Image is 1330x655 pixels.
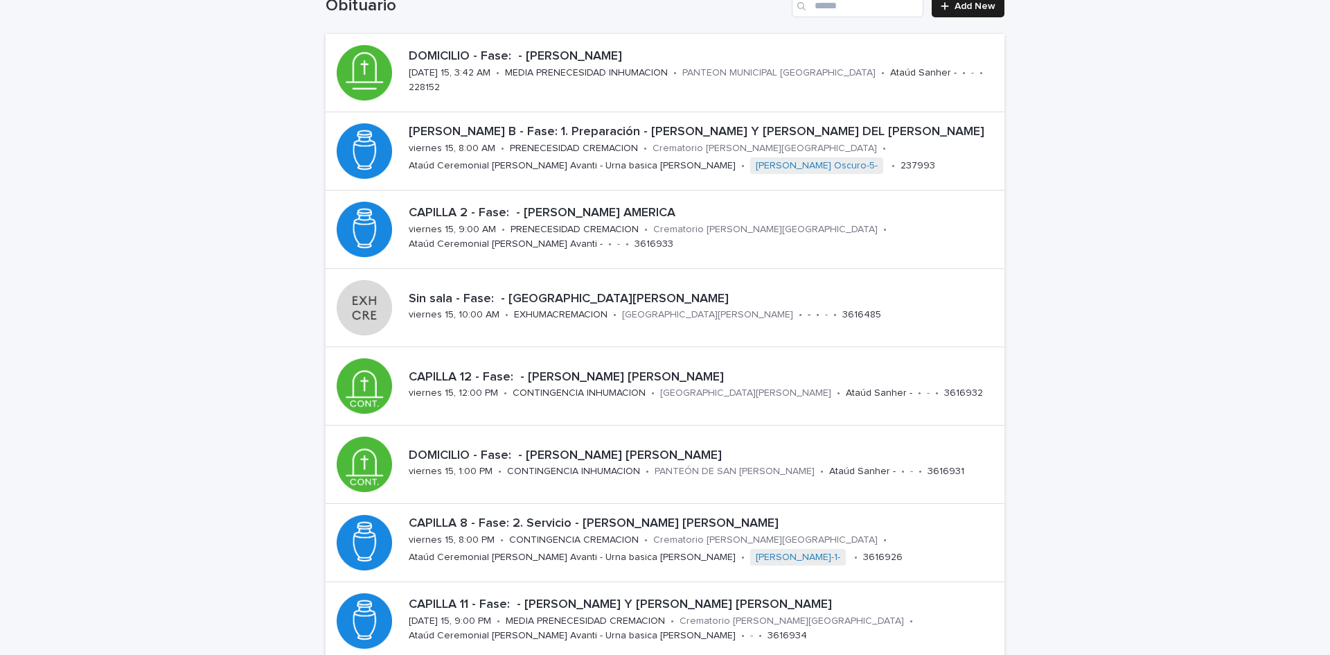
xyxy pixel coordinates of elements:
[653,534,878,546] p: Crematorio [PERSON_NAME][GEOGRAPHIC_DATA]
[799,309,802,321] p: •
[890,67,957,79] p: Ataúd Sanher -
[501,143,504,155] p: •
[837,387,840,399] p: •
[409,387,498,399] p: viernes 15, 12:00 PM
[409,466,493,478] p: viernes 15, 1:00 PM
[326,347,1004,426] a: CAPILLA 12 - Fase: - [PERSON_NAME] [PERSON_NAME]viernes 15, 12:00 PM•CONTINGENCIA INHUMACION•[GEO...
[514,309,608,321] p: EXHUMACREMACION
[750,630,753,642] p: -
[863,552,903,564] p: 3616926
[409,615,491,627] p: [DATE] 15, 9:00 PM
[409,238,603,250] p: Ataúd Ceremonial [PERSON_NAME] Avanti -
[825,309,828,321] p: -
[671,615,674,627] p: •
[326,504,1004,582] a: CAPILLA 8 - Fase: 2. Servicio - [PERSON_NAME] [PERSON_NAME]viernes 15, 8:00 PM•CONTINGENCIA CREMA...
[962,67,966,79] p: •
[833,309,837,321] p: •
[741,552,745,564] p: •
[927,387,930,399] p: -
[680,615,904,627] p: Crematorio [PERSON_NAME][GEOGRAPHIC_DATA]
[660,387,831,399] p: [GEOGRAPHIC_DATA][PERSON_NAME]
[759,630,762,642] p: •
[883,143,886,155] p: •
[507,466,640,478] p: CONTINGENCIA INHUMACION
[910,466,913,478] p: -
[326,112,1004,191] a: [PERSON_NAME] B - Fase: 1. Preparación - [PERSON_NAME] Y [PERSON_NAME] DEL [PERSON_NAME]viernes 1...
[892,160,895,172] p: •
[409,82,440,94] p: 228152
[653,224,878,236] p: Crematorio [PERSON_NAME][GEOGRAPHIC_DATA]
[918,387,921,399] p: •
[510,143,638,155] p: PRENECESIDAD CREMACION
[326,34,1004,112] a: DOMICILIO - Fase: - [PERSON_NAME][DATE] 15, 3:42 AM•MEDIA PRENECESIDAD INHUMACION•PANTEON MUNICIP...
[829,466,896,478] p: Ataúd Sanher -
[498,466,502,478] p: •
[979,67,983,79] p: •
[608,238,612,250] p: •
[617,238,620,250] p: -
[504,387,507,399] p: •
[756,160,878,172] a: [PERSON_NAME] Oscuro-5-
[502,224,505,236] p: •
[646,466,649,478] p: •
[409,448,999,464] p: DOMICILIO - Fase: - [PERSON_NAME] [PERSON_NAME]
[513,387,646,399] p: CONTINGENCIA INHUMACION
[622,309,793,321] p: [GEOGRAPHIC_DATA][PERSON_NAME]
[842,309,881,321] p: 3616485
[496,67,499,79] p: •
[935,387,939,399] p: •
[901,466,905,478] p: •
[409,143,495,155] p: viernes 15, 8:00 AM
[409,630,736,642] p: Ataúd Ceremonial [PERSON_NAME] Avanti - Urna basica [PERSON_NAME]
[741,160,745,172] p: •
[644,224,648,236] p: •
[326,426,1004,504] a: DOMICILIO - Fase: - [PERSON_NAME] [PERSON_NAME]viernes 15, 1:00 PM•CONTINGENCIA INHUMACION•PANTEÓ...
[944,387,983,399] p: 3616932
[651,387,655,399] p: •
[653,143,877,155] p: Crematorio [PERSON_NAME][GEOGRAPHIC_DATA]
[816,309,819,321] p: •
[409,516,999,532] p: CAPILLA 8 - Fase: 2. Servicio - [PERSON_NAME] [PERSON_NAME]
[505,67,668,79] p: MEDIA PRENECESIDAD INHUMACION
[511,224,639,236] p: PRENECESIDAD CREMACION
[409,224,496,236] p: viernes 15, 9:00 AM
[854,552,858,564] p: •
[497,615,500,627] p: •
[409,534,495,546] p: viernes 15, 8:00 PM
[326,191,1004,269] a: CAPILLA 2 - Fase: - [PERSON_NAME] AMERICAviernes 15, 9:00 AM•PRENECESIDAD CREMACION•Crematorio [P...
[901,160,935,172] p: 237993
[509,534,639,546] p: CONTINGENCIA CREMACION
[326,269,1004,347] a: Sin sala - Fase: - [GEOGRAPHIC_DATA][PERSON_NAME]viernes 15, 10:00 AM•EXHUMACREMACION•[GEOGRAPHIC...
[613,309,617,321] p: •
[971,67,974,79] p: -
[409,552,736,564] p: Ataúd Ceremonial [PERSON_NAME] Avanti - Urna basica [PERSON_NAME]
[626,238,629,250] p: •
[808,309,810,321] p: -
[409,370,999,385] p: CAPILLA 12 - Fase: - [PERSON_NAME] [PERSON_NAME]
[881,67,885,79] p: •
[820,466,824,478] p: •
[409,125,999,140] p: [PERSON_NAME] B - Fase: 1. Preparación - [PERSON_NAME] Y [PERSON_NAME] DEL [PERSON_NAME]
[409,160,736,172] p: Ataúd Ceremonial [PERSON_NAME] Avanti - Urna basica [PERSON_NAME]
[928,466,964,478] p: 3616931
[500,534,504,546] p: •
[409,67,490,79] p: [DATE] 15, 3:42 AM
[883,534,887,546] p: •
[682,67,876,79] p: PANTEON MUNICIPAL [GEOGRAPHIC_DATA]
[910,615,913,627] p: •
[409,597,999,613] p: CAPILLA 11 - Fase: - [PERSON_NAME] Y [PERSON_NAME] [PERSON_NAME]
[741,630,745,642] p: •
[883,224,887,236] p: •
[846,387,912,399] p: Ataúd Sanher -
[756,552,840,564] a: [PERSON_NAME]-1-
[768,630,807,642] p: 3616934
[673,67,677,79] p: •
[635,238,673,250] p: 3616933
[409,49,999,64] p: DOMICILIO - Fase: - [PERSON_NAME]
[409,206,999,221] p: CAPILLA 2 - Fase: - [PERSON_NAME] AMERICA
[506,615,665,627] p: MEDIA PRENECESIDAD CREMACION
[505,309,508,321] p: •
[644,534,648,546] p: •
[655,466,815,478] p: PANTEÓN DE SAN [PERSON_NAME]
[409,309,499,321] p: viernes 15, 10:00 AM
